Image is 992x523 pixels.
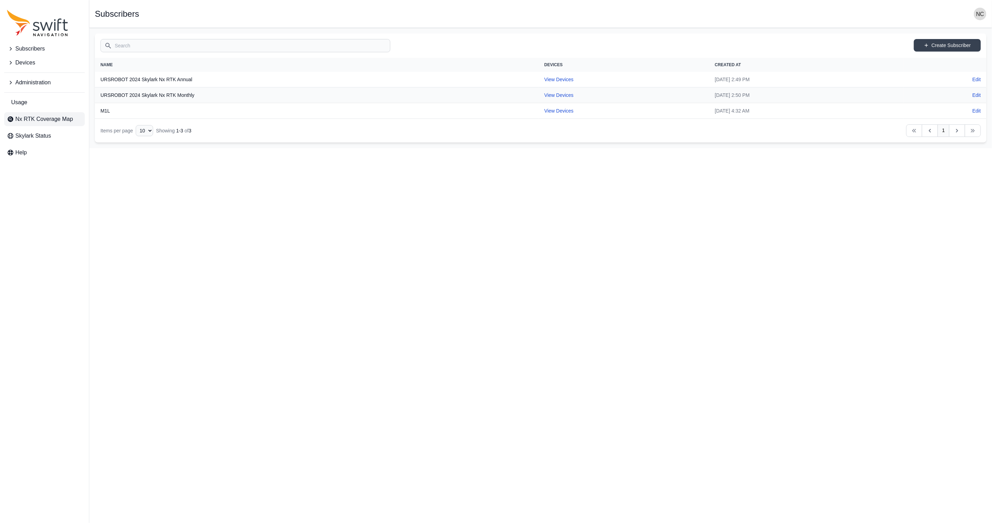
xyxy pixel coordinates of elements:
a: View Devices [544,92,574,98]
select: Display Limit [136,125,153,136]
a: Create Subscriber [914,39,981,52]
a: View Devices [544,108,574,114]
th: URSROBOT 2024 Skylark Nx RTK Monthly [95,87,539,103]
span: Skylark Status [15,132,51,140]
span: Administration [15,78,51,87]
button: Devices [4,56,85,70]
span: Help [15,148,27,157]
span: Subscribers [15,45,45,53]
a: Edit [972,92,981,99]
th: Name [95,58,539,72]
button: Subscribers [4,42,85,56]
a: Edit [972,76,981,83]
img: user photo [974,8,986,20]
a: Help [4,146,85,160]
th: M1L [95,103,539,119]
div: Showing of [156,127,191,134]
a: Nx RTK Coverage Map [4,112,85,126]
td: [DATE] 2:50 PM [709,87,904,103]
th: URSROBOT 2024 Skylark Nx RTK Annual [95,72,539,87]
nav: Table navigation [95,119,986,143]
span: Devices [15,59,35,67]
td: [DATE] 4:32 AM [709,103,904,119]
span: Usage [11,98,27,107]
a: Skylark Status [4,129,85,143]
span: Items per page [100,128,133,133]
a: Edit [972,107,981,114]
span: 3 [189,128,191,133]
a: 1 [938,124,949,137]
h1: Subscribers [95,10,139,18]
th: Created At [709,58,904,72]
th: Devices [539,58,709,72]
span: Nx RTK Coverage Map [15,115,73,123]
a: View Devices [544,77,574,82]
span: 1 - 3 [176,128,183,133]
input: Search [100,39,390,52]
button: Administration [4,76,85,90]
a: Usage [4,95,85,109]
td: [DATE] 2:49 PM [709,72,904,87]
